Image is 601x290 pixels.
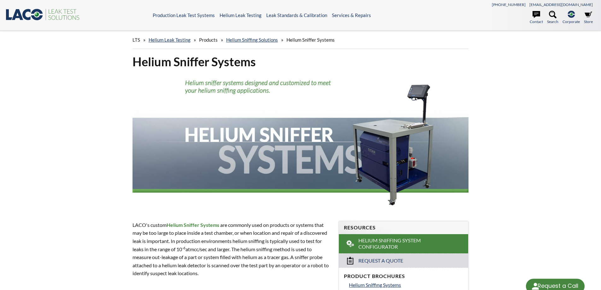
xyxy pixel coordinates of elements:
[133,37,140,43] span: LTS
[167,222,219,228] strong: Helium Sniffer Systems
[584,11,593,25] a: Store
[133,221,331,277] p: mmonly used on products or systems that may be too large to place inside a test chamber, or when ...
[149,37,191,43] a: Helium Leak Testing
[286,37,335,43] span: Helium Sniffer Systems
[492,2,526,7] a: [PHONE_NUMBER]
[133,222,167,228] span: LACO's custom
[133,54,469,69] h1: Helium Sniffer Systems
[199,37,218,43] span: Products
[358,237,450,251] span: Helium Sniffing System Configurator
[339,253,468,268] a: Request a Quote
[547,11,558,25] a: Search
[349,281,463,289] a: Helium Sniffing Systems
[332,12,371,18] a: Services & Repairs
[344,273,463,280] h4: Product Brochures
[339,234,468,254] a: Helium Sniffing System Configurator
[358,257,403,264] span: Request a Quote
[133,74,469,209] img: Helium Sniffer Systems header
[182,246,186,250] sup: -6
[226,37,278,43] a: Helium Sniffing Solutions
[220,12,262,18] a: Helium Leak Testing
[563,19,580,25] span: Corporate
[344,224,463,231] h4: Resources
[266,12,327,18] a: Leak Standards & Calibration
[133,31,469,49] div: » » » »
[349,282,401,288] span: Helium Sniffing Systems
[219,222,233,228] span: are co
[530,11,543,25] a: Contact
[153,12,215,18] a: Production Leak Test Systems
[529,2,593,7] a: [EMAIL_ADDRESS][DOMAIN_NAME]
